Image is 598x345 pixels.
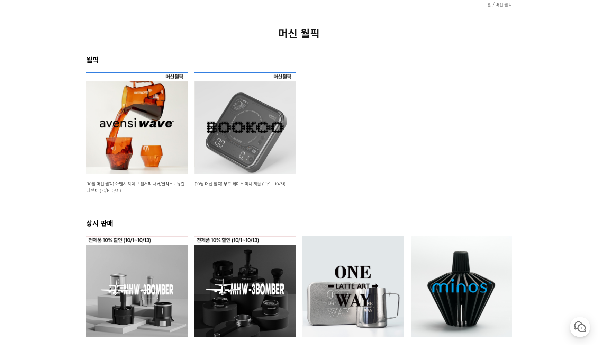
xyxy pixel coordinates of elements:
[86,54,512,64] h2: 월픽
[302,236,404,337] img: 원웨이 스팀피쳐
[194,72,296,174] img: [10월 머신 월픽] 부쿠 테미스 미니 저울 (10/1 ~ 10/31)
[194,181,286,186] a: [10월 머신 월픽] 부쿠 테미스 미니 저울 (10/1 ~ 10/31)
[22,230,26,236] span: 홈
[89,220,133,237] a: 설정
[86,218,512,228] h2: 상시 판매
[487,2,491,7] a: 홈
[46,220,89,237] a: 대화
[86,25,512,41] h2: 머신 월픽
[63,230,72,236] span: 대화
[194,236,296,337] img: 쓰리바머 MHW-3BOMBER
[107,230,115,236] span: 설정
[411,236,512,337] img: 미노스 앵커
[86,72,188,174] img: [10월 머신 월픽] 아벤시 웨이브 센서리 서버/글라스 - 뉴컬러 앰버 (10/1~10/31)
[86,236,188,337] img: 쓰리바머 MHW-3BOMBER SE PRO 시리즈
[2,220,46,237] a: 홈
[86,181,184,193] a: [10월 머신 월픽] 아벤시 웨이브 센서리 서버/글라스 - 뉴컬러 앰버 (10/1~10/31)
[496,2,512,7] a: 머신 월픽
